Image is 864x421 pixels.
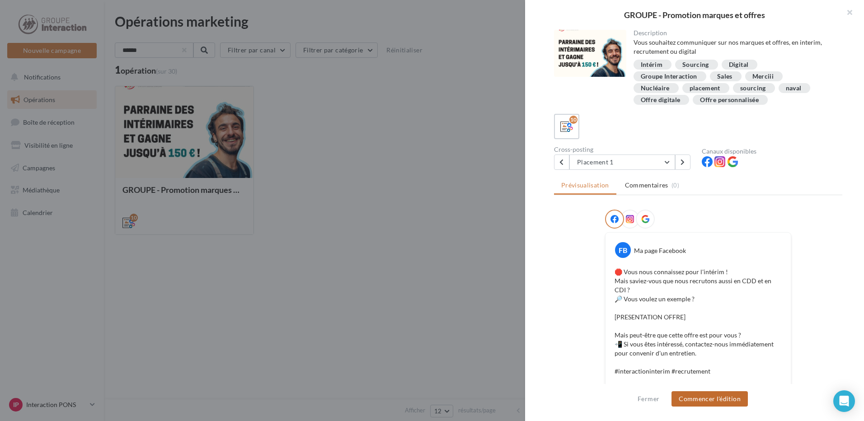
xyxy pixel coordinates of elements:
[641,73,697,80] div: Groupe Interaction
[634,30,836,36] div: Description
[833,390,855,412] div: Open Intercom Messenger
[634,246,686,255] div: Ma page Facebook
[671,182,679,189] span: (0)
[690,85,720,92] div: placement
[702,148,842,154] div: Canaux disponibles
[729,61,748,68] div: Digital
[671,391,748,407] button: Commencer l'édition
[641,97,681,103] div: Offre digitale
[615,242,631,258] div: FB
[540,11,850,19] div: GROUPE - Promotion marques et offres
[569,154,675,170] button: Placement 1
[717,73,733,80] div: Sales
[634,393,663,404] button: Fermer
[740,85,766,92] div: sourcing
[700,97,759,103] div: Offre personnalisée
[634,38,836,56] div: Vous souhaitez communiquer sur nos marques et offres, en interim, recrutement ou digital
[554,146,695,153] div: Cross-posting
[625,181,668,190] span: Commentaires
[641,85,670,92] div: Nucléaire
[682,61,709,68] div: Sourcing
[752,73,774,80] div: Merciii
[641,61,662,68] div: Intérim
[569,116,578,124] div: 10
[786,85,802,92] div: naval
[615,267,782,376] p: 🛑 Vous nous connaissez pour l'intérim ! Mais saviez-vous que nous recrutons aussi en CDD et en CD...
